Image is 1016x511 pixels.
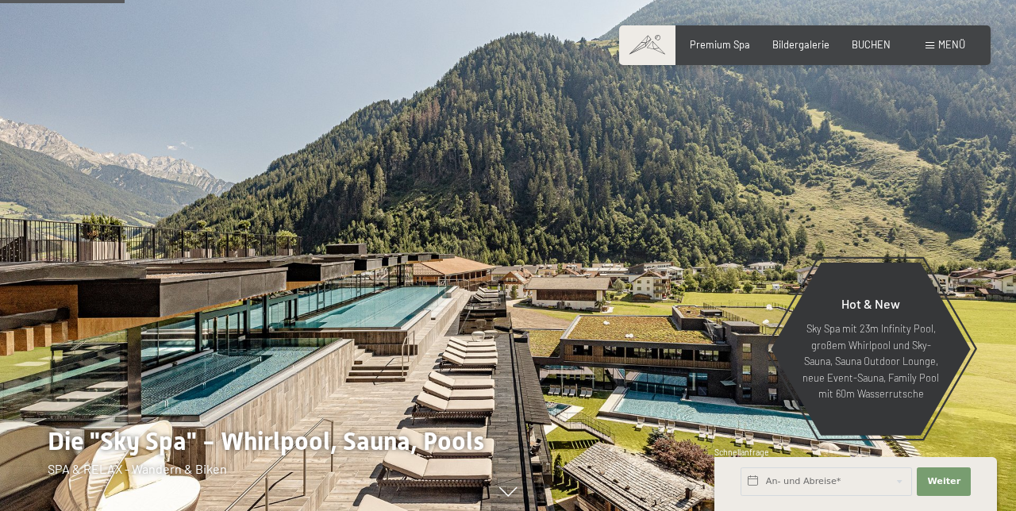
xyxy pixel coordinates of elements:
span: Hot & New [841,296,900,311]
span: Weiter [927,475,960,488]
span: Menü [938,38,965,51]
a: Premium Spa [690,38,750,51]
p: Sky Spa mit 23m Infinity Pool, großem Whirlpool und Sky-Sauna, Sauna Outdoor Lounge, neue Event-S... [802,321,940,401]
span: Schnellanfrage [714,448,769,457]
button: Weiter [917,467,971,496]
a: Bildergalerie [772,38,829,51]
a: BUCHEN [852,38,891,51]
a: Hot & New Sky Spa mit 23m Infinity Pool, großem Whirlpool und Sky-Sauna, Sauna Outdoor Lounge, ne... [770,262,972,436]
